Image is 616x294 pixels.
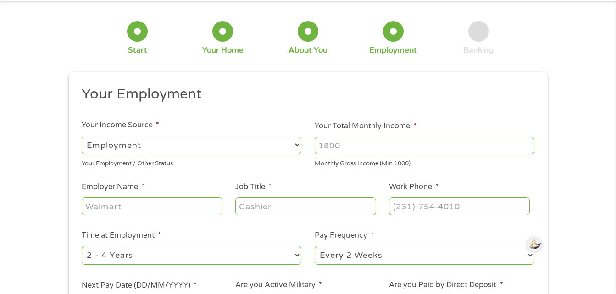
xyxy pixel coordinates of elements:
[82,281,197,290] label: Next Pay Date (DD/MM/YYYY)
[315,121,416,131] label: Your Total Monthly Income
[389,280,503,290] label: Are you Paid by Direct Deposit
[389,197,529,215] input: (231) 754-4010
[82,197,222,215] input: Walmart
[82,120,159,130] label: Your Income Source
[315,156,534,169] div: Monthly Gross Income (Min 1000)
[82,85,527,103] h2: Your Employment
[82,156,301,169] div: Your Employment / Other Status
[463,45,494,55] div: Banking
[369,45,417,55] div: Employment
[235,182,272,192] label: Job Title
[389,182,438,192] label: Work Phone
[315,137,534,154] input: 1800
[235,280,322,290] label: Are you Active Military
[82,231,161,240] label: Time at Employment
[202,45,244,55] div: Your Home
[315,231,374,240] label: Pay Frequency
[82,182,144,192] label: Employer Name
[289,45,327,55] div: About You
[128,45,147,55] div: Start
[235,197,376,215] input: Cashier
